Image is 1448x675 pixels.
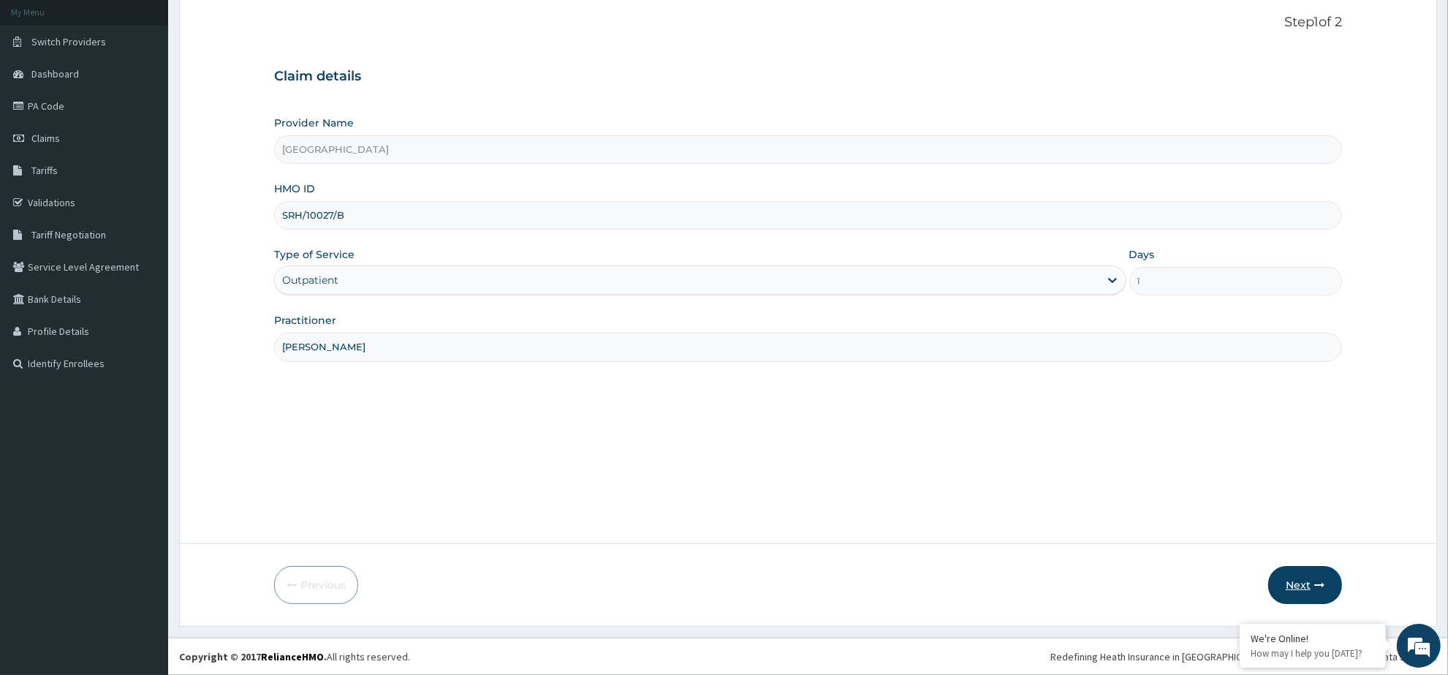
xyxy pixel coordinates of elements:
label: Type of Service [274,247,355,262]
button: Next [1268,566,1342,604]
p: How may I help you today? [1251,647,1375,660]
p: Step 1 of 2 [274,15,1342,31]
strong: Copyright © 2017 . [179,650,327,663]
label: Days [1129,247,1155,262]
span: Switch Providers [31,35,106,48]
span: Dashboard [31,67,79,80]
span: Tariffs [31,164,58,177]
input: Enter Name [274,333,1342,361]
span: Tariff Negotiation [31,228,106,241]
label: Practitioner [274,313,336,328]
label: HMO ID [274,181,315,196]
a: RelianceHMO [261,650,324,663]
label: Provider Name [274,116,354,130]
footer: All rights reserved. [168,638,1448,675]
div: Outpatient [282,273,338,287]
button: Previous [274,566,358,604]
div: We're Online! [1251,632,1375,645]
input: Enter HMO ID [274,201,1342,230]
span: Claims [31,132,60,145]
div: Redefining Heath Insurance in [GEOGRAPHIC_DATA] using Telemedicine and Data Science! [1050,649,1437,664]
h3: Claim details [274,69,1342,85]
